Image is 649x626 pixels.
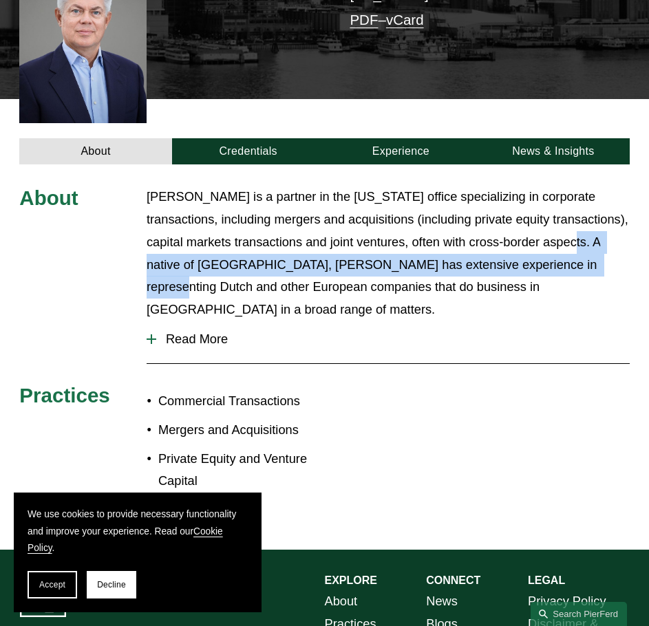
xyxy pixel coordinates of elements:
span: Read More [156,332,630,347]
a: Cookie Policy [28,526,223,554]
strong: LEGAL [528,574,565,586]
a: Privacy Policy [528,590,606,613]
p: Commercial Transactions [158,390,325,413]
span: Decline [97,580,126,590]
span: Accept [39,580,65,590]
button: Decline [87,571,136,598]
button: Accept [28,571,77,598]
a: News [426,590,458,613]
strong: EXPLORE [325,574,377,586]
span: Practices [19,384,110,407]
p: Private Equity and Venture Capital [158,448,325,493]
a: Credentials [172,138,325,164]
p: [PERSON_NAME] is a partner in the [US_STATE] office specializing in corporate transactions, inclu... [147,186,630,321]
a: Search this site [531,602,627,626]
section: Cookie banner [14,493,262,612]
p: We use cookies to provide necessary functionality and improve your experience. Read our . [28,506,248,557]
a: PDF [350,12,378,28]
a: vCard [386,12,424,28]
button: Read More [147,321,630,357]
p: Mergers and Acquisitions [158,419,325,442]
span: About [19,186,78,209]
strong: CONNECT [426,574,480,586]
a: Experience [325,138,478,164]
a: About [325,590,358,613]
a: News & Insights [477,138,630,164]
a: About [19,138,172,164]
